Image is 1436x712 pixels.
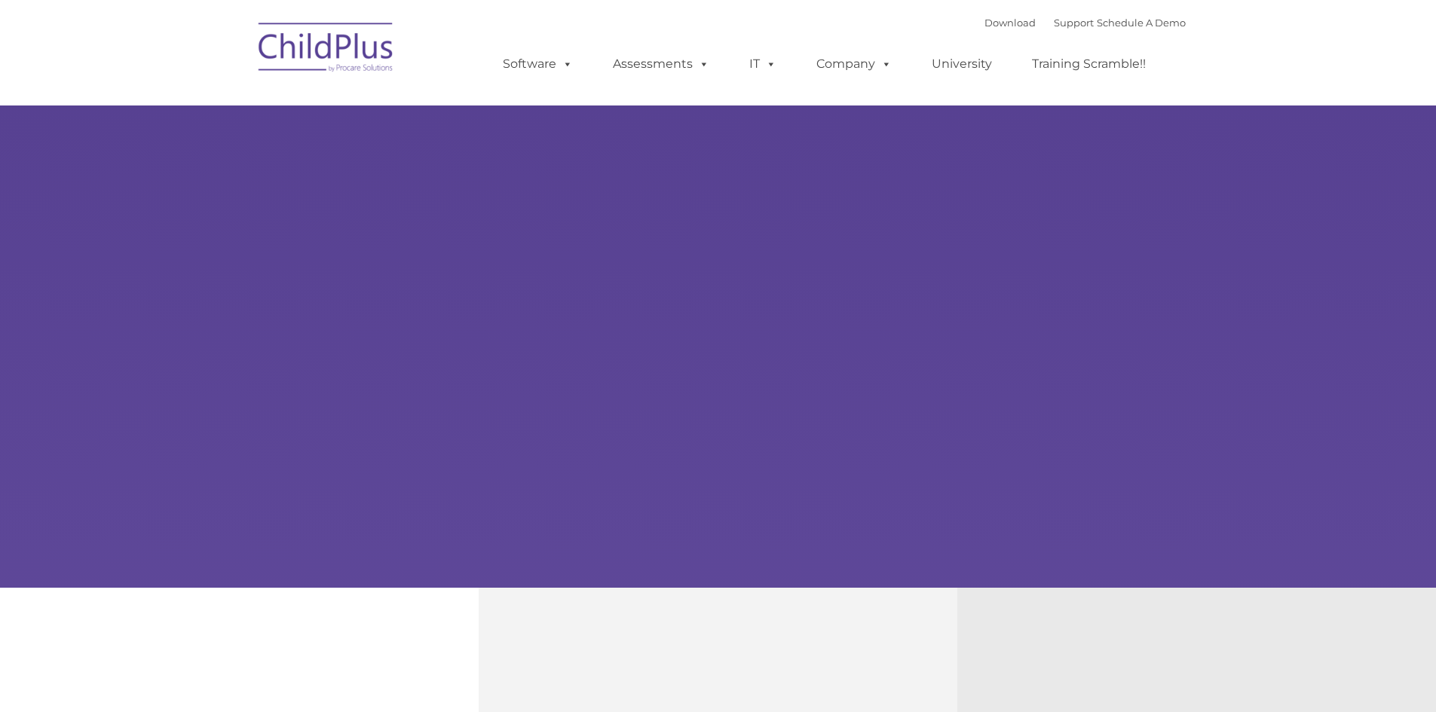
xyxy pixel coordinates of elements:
[984,17,1186,29] font: |
[734,49,791,79] a: IT
[801,49,907,79] a: Company
[598,49,724,79] a: Assessments
[488,49,588,79] a: Software
[251,12,402,87] img: ChildPlus by Procare Solutions
[1017,49,1161,79] a: Training Scramble!!
[984,17,1036,29] a: Download
[1097,17,1186,29] a: Schedule A Demo
[1054,17,1094,29] a: Support
[917,49,1007,79] a: University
